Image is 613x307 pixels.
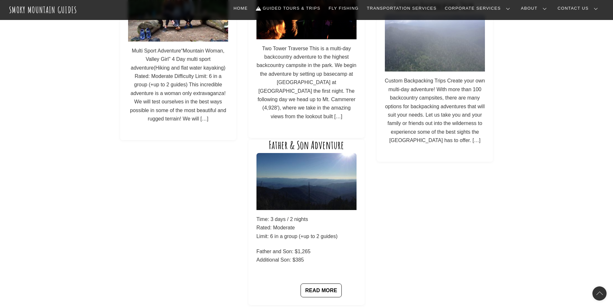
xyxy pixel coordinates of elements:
[269,138,344,152] a: Father & Son Adventure
[385,14,485,72] img: IMG_1536
[326,2,361,15] a: Fly Fishing
[364,2,439,15] a: Transportation Services
[231,2,250,15] a: Home
[385,77,485,145] p: Custom Backpacking Trips Create your own multi-day adventure! With more than 100 backcountry camp...
[256,215,357,241] p: Time: 3 days / 2 nights Rated: Moderate Limit: 6 in a group (+up to 2 guides)
[254,2,323,15] a: Guided Tours & Trips
[301,283,342,297] a: READ MORE
[256,153,357,210] img: IMG_3221-min
[555,2,603,15] a: Contact Us
[256,44,357,121] p: Two Tower Traverse This is a multi-day backcountry adventure to the highest backcountry campsite ...
[518,2,552,15] a: About
[442,2,515,15] a: Corporate Services
[9,5,77,15] a: Smoky Mountain Guides
[256,247,357,264] p: Father and Son: $1,265 Additional Son: $385
[128,47,228,123] p: Multi Sport Adventure“Mountain Woman, Valley Girl” 4 Day multi sport adventure(Hiking and flat wa...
